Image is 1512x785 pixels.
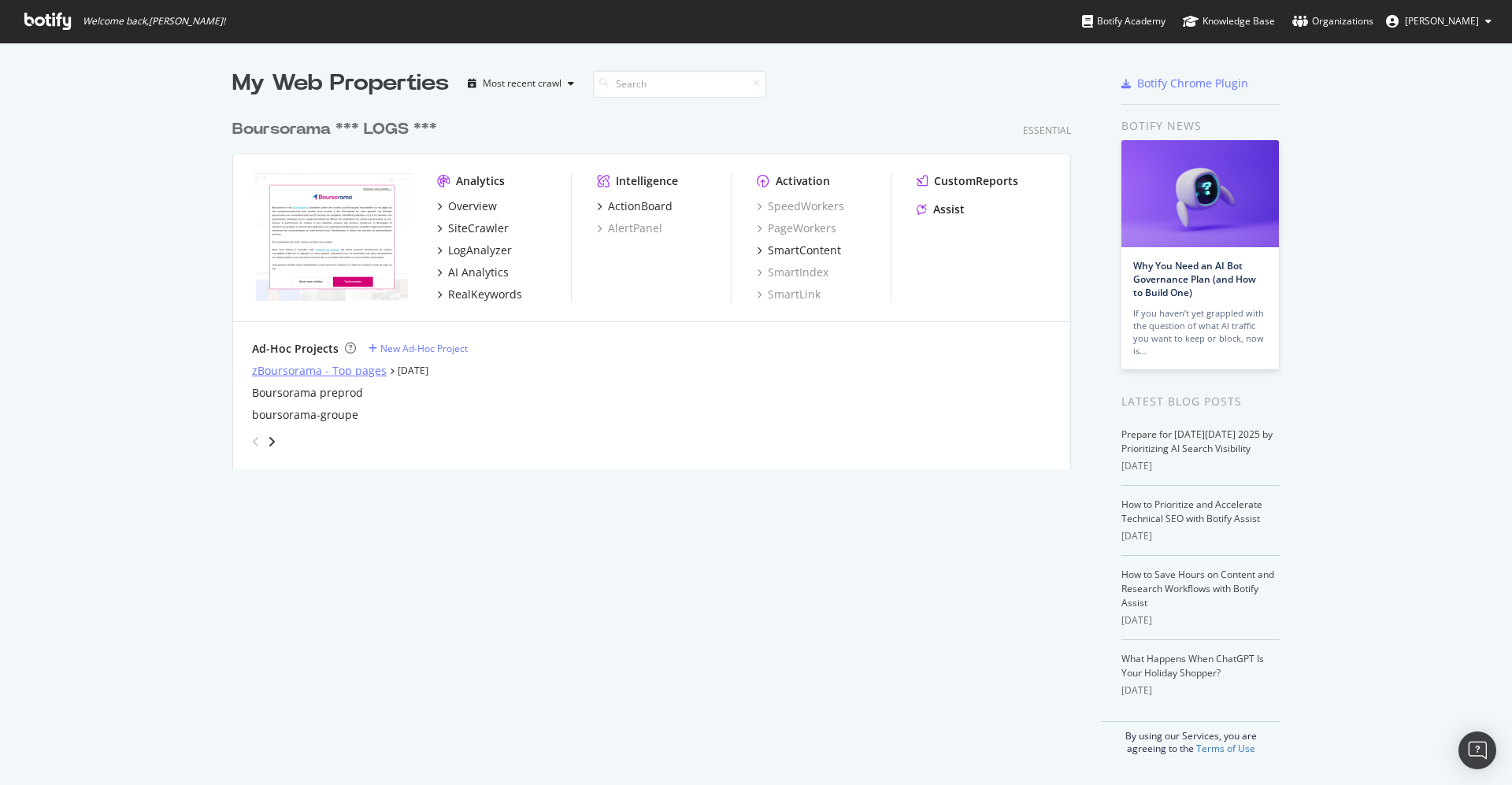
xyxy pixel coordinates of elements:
div: Botify Chrome Plugin [1137,76,1248,91]
div: angle-right [266,434,277,450]
a: SmartIndex [757,265,828,280]
div: Analytics [456,173,505,189]
div: RealKeywords [448,287,522,302]
div: Assist [933,202,965,217]
a: zBoursorama - Top pages [252,363,387,379]
button: Most recent crawl [461,71,580,96]
div: angle-left [246,429,266,454]
span: Welcome back, [PERSON_NAME] ! [83,15,225,28]
div: Botify Academy [1082,13,1165,29]
a: Botify Chrome Plugin [1121,76,1248,91]
a: LogAnalyzer [437,243,512,258]
div: If you haven’t yet grappled with the question of what AI traffic you want to keep or block, now is… [1133,307,1267,357]
div: Intelligence [616,173,678,189]
div: Organizations [1292,13,1373,29]
div: SmartContent [768,243,841,258]
div: Open Intercom Messenger [1458,731,1496,769]
a: boursorama-groupe [252,407,358,423]
div: ActionBoard [608,198,673,214]
div: Activation [776,173,830,189]
div: LogAnalyzer [448,243,512,258]
a: Boursorama preprod [252,385,363,401]
a: SpeedWorkers [757,198,844,214]
div: Most recent crawl [483,79,561,88]
a: New Ad-Hoc Project [369,342,468,355]
a: AI Analytics [437,265,509,280]
span: Emmanuelle Cariou [1405,14,1479,28]
a: How to Prioritize and Accelerate Technical SEO with Botify Assist [1121,498,1262,525]
div: SiteCrawler [448,220,509,236]
div: AI Analytics [448,265,509,280]
div: By using our Services, you are agreeing to the [1102,721,1280,755]
a: SmartLink [757,287,821,302]
a: RealKeywords [437,287,522,302]
a: SiteCrawler [437,220,509,236]
input: Search [593,70,766,98]
img: Why You Need an AI Bot Governance Plan (and How to Build One) [1121,140,1279,247]
a: PageWorkers [757,220,836,236]
a: ActionBoard [597,198,673,214]
div: Botify news [1121,117,1280,135]
img: boursorama.com [252,173,412,301]
a: Assist [917,202,965,217]
a: SmartContent [757,243,841,258]
div: Ad-Hoc Projects [252,341,339,357]
div: CustomReports [934,173,1018,189]
a: Terms of Use [1196,742,1255,755]
div: Overview [448,198,497,214]
a: What Happens When ChatGPT Is Your Holiday Shopper? [1121,652,1264,679]
a: AlertPanel [597,220,662,236]
div: Knowledge Base [1183,13,1275,29]
div: Latest Blog Posts [1121,393,1280,410]
a: CustomReports [917,173,1018,189]
div: [DATE] [1121,613,1280,628]
a: How to Save Hours on Content and Research Workflows with Botify Assist [1121,568,1274,609]
a: Prepare for [DATE][DATE] 2025 by Prioritizing AI Search Visibility [1121,428,1273,455]
a: Why You Need an AI Bot Governance Plan (and How to Build One) [1133,259,1256,299]
div: [DATE] [1121,459,1280,473]
div: My Web Properties [232,68,449,99]
div: New Ad-Hoc Project [380,342,468,355]
a: [DATE] [398,364,428,377]
a: Overview [437,198,497,214]
button: [PERSON_NAME] [1373,9,1504,34]
div: [DATE] [1121,529,1280,543]
div: [DATE] [1121,683,1280,698]
div: Essential [1023,124,1071,137]
div: grid [232,99,1084,469]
